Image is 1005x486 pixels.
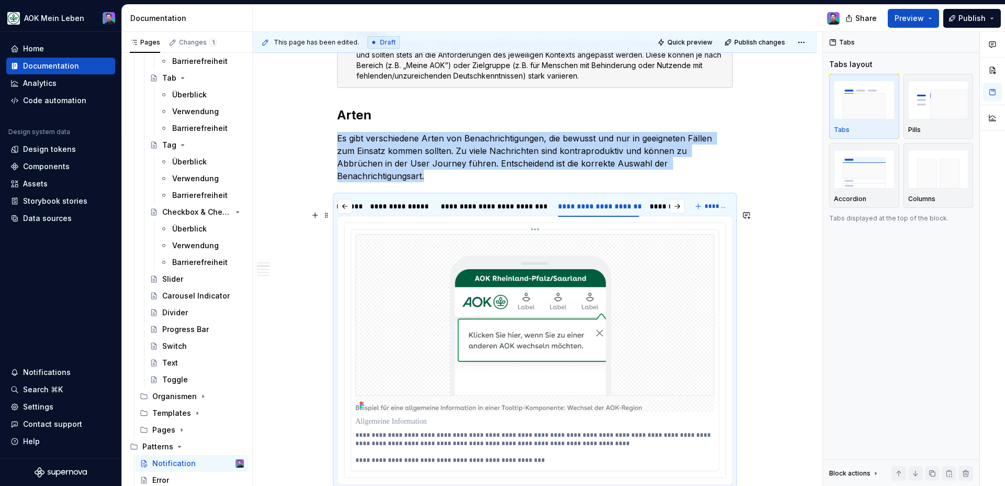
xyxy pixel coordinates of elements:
button: Help [6,433,115,450]
div: Spezifische, feature- oder anwendungsabhängige Benachrichtigungen sind im Folgenden nicht enthalt... [356,29,726,81]
a: Supernova Logo [35,467,87,478]
a: Tab [146,70,248,86]
a: Home [6,40,115,57]
button: placeholderTabs [829,74,899,139]
button: Search ⌘K [6,381,115,398]
div: Documentation [130,13,248,24]
img: placeholder [834,150,895,188]
div: Verwendung [172,240,219,251]
a: Text [146,355,248,371]
div: Design system data [8,128,70,136]
div: Templates [136,405,248,422]
img: df5db9ef-aba0-4771-bf51-9763b7497661.png [7,12,20,25]
div: Pages [130,38,160,47]
a: Verwendung [155,237,248,254]
div: Help [23,436,40,447]
a: Analytics [6,75,115,92]
div: Pages [136,422,248,438]
div: Changes [179,38,217,47]
div: AOK Mein Leben [24,13,84,24]
p: Columns [908,195,935,203]
div: Documentation [23,61,79,71]
div: Überblick [172,90,207,100]
button: AOK Mein LebenSamuel [2,7,119,29]
div: Barrierefreiheit [172,190,228,201]
div: Pages [152,425,175,435]
div: Checkbox & Checkbox Group [162,207,231,217]
div: Überblick [172,224,207,234]
a: Switch [146,338,248,355]
div: Home [23,43,44,54]
span: Preview [895,13,924,24]
div: Contact support [23,419,82,429]
div: Patterns [126,438,248,455]
div: Patterns [142,441,173,452]
div: Notification [152,458,196,469]
div: Error [152,475,169,485]
span: Publish [958,13,986,24]
a: Verwendung [155,170,248,187]
p: Tabs displayed at the top of the block. [829,214,973,223]
a: NotificationSamuel [136,455,248,472]
div: Notifications [23,367,71,378]
span: Quick preview [667,38,712,47]
div: Carousel Indicator [162,291,230,301]
button: placeholderAccordion [829,143,899,208]
div: Block actions [829,466,880,481]
p: Pills [908,126,921,134]
div: Analytics [23,78,57,89]
div: Organismen [152,391,197,402]
a: Barrierefreiheit [155,120,248,137]
img: Samuel [103,12,115,25]
div: Progress Bar [162,324,209,335]
a: Documentation [6,58,115,74]
a: Components [6,158,115,175]
a: Carousel Indicator [146,288,248,304]
a: Divider [146,304,248,321]
span: Draft [380,38,396,47]
button: Publish [943,9,1001,28]
a: Überblick [155,153,248,170]
div: Settings [23,402,53,412]
a: Tag [146,137,248,153]
p: Tabs [834,126,850,134]
div: Barrierefreiheit [172,56,228,67]
a: Checkbox & Checkbox Group [146,204,248,220]
div: Barrierefreiheit [172,123,228,134]
div: Text [162,358,178,368]
a: Barrierefreiheit [155,187,248,204]
span: This page has been edited. [274,38,359,47]
div: Assets [23,179,48,189]
div: Design tokens [23,144,76,154]
a: Assets [6,175,115,192]
div: Block actions [829,469,870,478]
button: Contact support [6,416,115,433]
div: Tab [162,73,176,83]
div: Organismen [136,388,248,405]
a: Code automation [6,92,115,109]
button: Publish changes [721,35,790,50]
div: Code automation [23,95,86,106]
span: 1 [209,38,217,47]
h2: Arten [337,107,733,124]
span: Publish changes [734,38,785,47]
img: Samuel [827,12,840,25]
a: Überblick [155,220,248,237]
a: Data sources [6,210,115,227]
a: Toggle [146,371,248,388]
a: Settings [6,399,115,415]
div: Barrierefreiheit [172,257,228,268]
div: Search ⌘K [23,384,63,395]
a: Barrierefreiheit [155,53,248,70]
span: Share [855,13,877,24]
img: placeholder [834,81,895,119]
img: placeholder [908,150,969,188]
button: placeholderColumns [903,143,974,208]
button: Quick preview [654,35,717,50]
div: Storybook stories [23,196,87,206]
div: Tabs layout [829,59,873,70]
div: Überblick [172,157,207,167]
div: Tag [162,140,176,150]
div: Divider [162,307,188,318]
div: Templates [152,408,191,418]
